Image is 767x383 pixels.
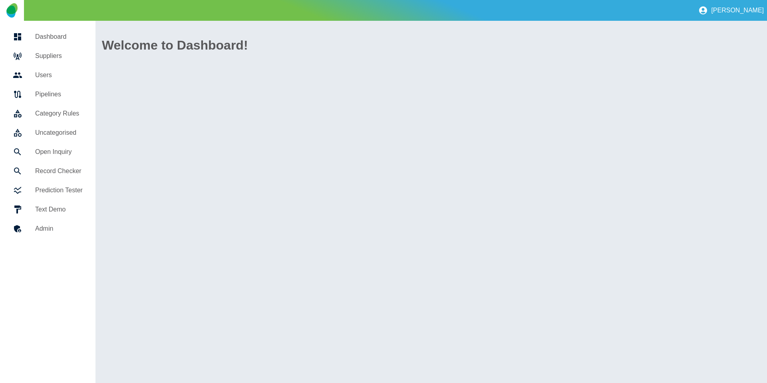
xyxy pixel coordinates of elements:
[6,123,89,142] a: Uncategorised
[35,109,83,118] h5: Category Rules
[35,51,83,61] h5: Suppliers
[6,162,89,181] a: Record Checker
[6,181,89,200] a: Prediction Tester
[6,219,89,238] a: Admin
[6,66,89,85] a: Users
[35,224,83,233] h5: Admin
[102,36,761,55] h1: Welcome to Dashboard!
[35,90,83,99] h5: Pipelines
[35,128,83,138] h5: Uncategorised
[35,70,83,80] h5: Users
[35,166,83,176] h5: Record Checker
[711,7,764,14] p: [PERSON_NAME]
[695,2,767,18] button: [PERSON_NAME]
[6,27,89,46] a: Dashboard
[35,32,83,42] h5: Dashboard
[6,104,89,123] a: Category Rules
[6,200,89,219] a: Text Demo
[6,46,89,66] a: Suppliers
[35,147,83,157] h5: Open Inquiry
[6,142,89,162] a: Open Inquiry
[35,205,83,214] h5: Text Demo
[6,85,89,104] a: Pipelines
[6,3,17,18] img: Logo
[35,186,83,195] h5: Prediction Tester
